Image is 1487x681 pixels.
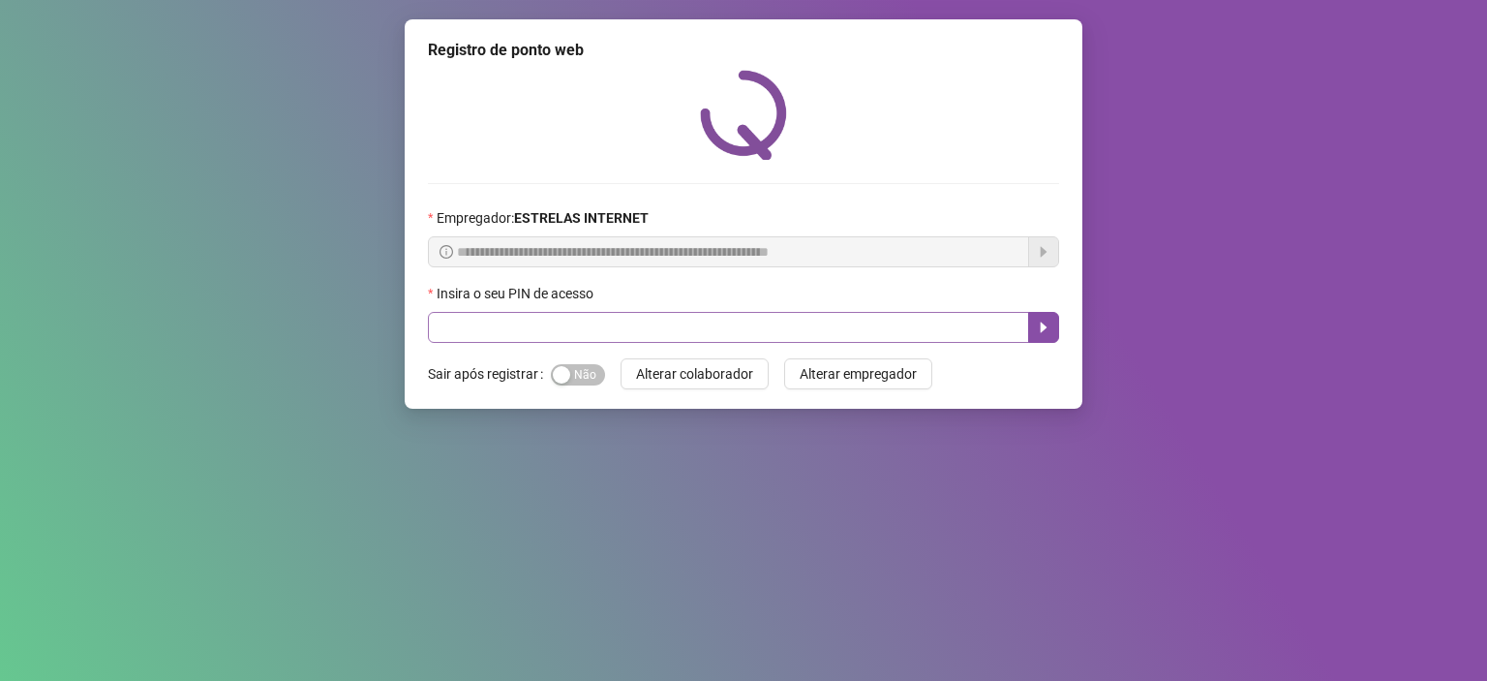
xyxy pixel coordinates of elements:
span: Alterar colaborador [636,363,753,385]
span: caret-right [1036,320,1051,335]
button: Alterar empregador [784,358,932,389]
span: Empregador : [437,207,649,229]
label: Insira o seu PIN de acesso [428,283,606,304]
span: info-circle [440,245,453,259]
label: Sair após registrar [428,358,551,389]
img: QRPoint [700,70,787,160]
span: Alterar empregador [800,363,917,385]
div: Registro de ponto web [428,39,1059,62]
strong: ESTRELAS INTERNET [514,210,649,226]
button: Alterar colaborador [621,358,769,389]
